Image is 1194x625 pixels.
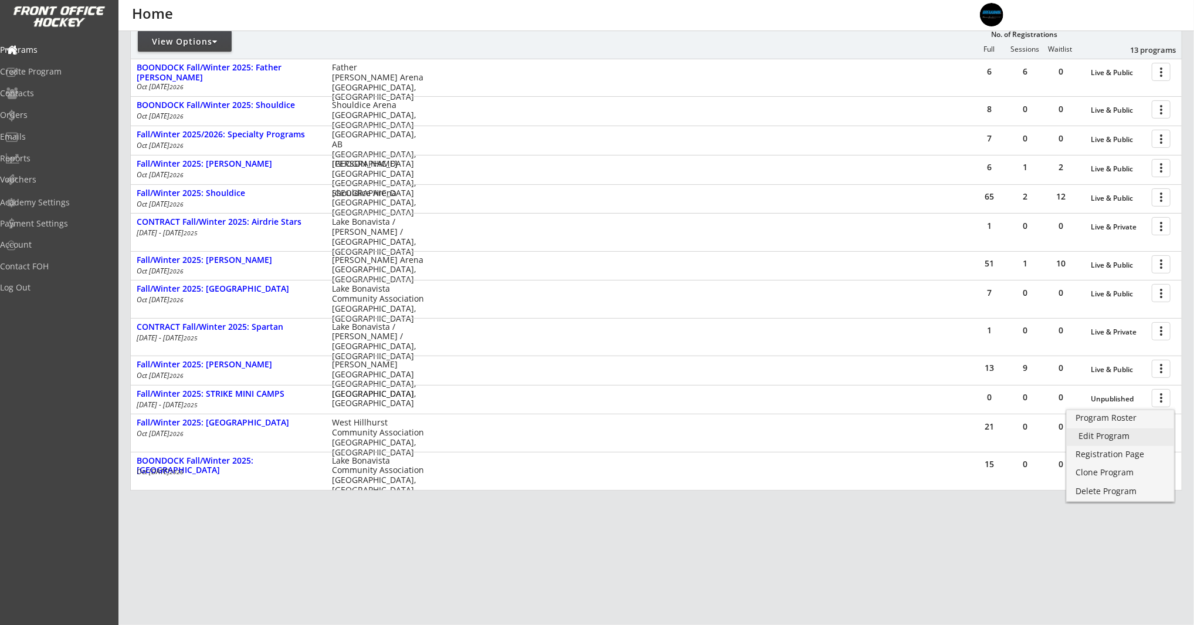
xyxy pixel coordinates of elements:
div: Lake Bonavista Community Association [GEOGRAPHIC_DATA], [GEOGRAPHIC_DATA] [332,284,424,323]
div: Lake Bonavista / [PERSON_NAME] / [GEOGRAPHIC_DATA], [GEOGRAPHIC_DATA] [332,322,424,362]
button: more_vert [1152,130,1171,148]
div: 6 [1008,67,1043,76]
div: 9 [1008,364,1043,372]
div: 13 programs [1115,45,1176,55]
a: Edit Program [1067,428,1174,446]
div: Oct [DATE] [137,201,316,208]
div: Fall/Winter 2025: [PERSON_NAME] [137,159,320,169]
div: Live & Public [1091,194,1146,202]
div: 0 [1008,289,1043,297]
div: Oct [DATE] [137,113,316,120]
div: 0 [1043,393,1078,401]
div: [DATE] - [DATE] [137,401,316,408]
div: CONTRACT Fall/Winter 2025: Airdrie Stars [137,217,320,227]
div: Oct [DATE] [137,171,316,178]
div: [PERSON_NAME] Arena [GEOGRAPHIC_DATA], [GEOGRAPHIC_DATA] [332,255,424,285]
button: more_vert [1152,255,1171,273]
div: [DATE] - [DATE] [137,229,316,237]
div: 0 [1043,326,1078,335]
div: [GEOGRAPHIC_DATA], [GEOGRAPHIC_DATA] [332,389,424,409]
div: Fall/Winter 2025/2026: Specialty Programs [137,130,320,140]
div: Fall/Winter 2025: [PERSON_NAME] [137,360,320,370]
div: [PERSON_NAME][GEOGRAPHIC_DATA] [GEOGRAPHIC_DATA], [GEOGRAPHIC_DATA] [332,159,424,198]
div: 0 [1043,222,1078,230]
div: No. of Registrations [988,31,1061,39]
div: 0 [1008,105,1043,113]
div: Shouldice Arena [GEOGRAPHIC_DATA], [GEOGRAPHIC_DATA] [332,100,424,130]
div: View Options [138,36,232,48]
div: 8 [972,105,1007,113]
em: 2026 [169,171,184,179]
div: Clone Program [1076,468,1165,477]
div: 0 [1043,134,1078,143]
em: 2026 [169,468,184,476]
div: Sessions [1008,45,1043,53]
div: Fall/Winter 2025: STRIKE MINI CAMPS [137,389,320,399]
div: 0 [972,393,1007,401]
em: 2026 [169,371,184,380]
div: Waitlist [1043,45,1078,53]
div: 13 [972,364,1007,372]
div: Oct [DATE] [137,83,316,90]
div: 1 [1008,163,1043,171]
button: more_vert [1152,188,1171,207]
div: Fall/Winter 2025: [GEOGRAPHIC_DATA] [137,284,320,294]
div: Live & Public [1091,136,1146,144]
div: 65 [972,192,1007,201]
em: 2025 [184,401,198,409]
div: Fall/Winter 2025: [GEOGRAPHIC_DATA] [137,418,320,428]
div: CONTRACT Fall/Winter 2025: Spartan [137,322,320,332]
div: Lake Bonavista Community Association [GEOGRAPHIC_DATA], [GEOGRAPHIC_DATA] [332,456,424,495]
div: 0 [1008,222,1043,230]
button: more_vert [1152,360,1171,378]
div: Live & Public [1091,366,1146,374]
div: Oct [DATE] [137,142,316,149]
div: [GEOGRAPHIC_DATA], AB [GEOGRAPHIC_DATA], [GEOGRAPHIC_DATA] [332,130,424,169]
div: Live & Public [1091,165,1146,173]
div: 0 [1008,393,1043,401]
em: 2025 [184,229,198,237]
div: Shouldice Arena [GEOGRAPHIC_DATA], [GEOGRAPHIC_DATA] [332,188,424,218]
div: West Hillhurst Community Association [GEOGRAPHIC_DATA], [GEOGRAPHIC_DATA] [332,418,424,457]
div: Live & Public [1091,106,1146,114]
div: 51 [972,259,1007,268]
em: 2026 [169,267,184,275]
button: more_vert [1152,63,1171,81]
div: 12 [1043,192,1078,201]
div: 7 [972,289,1007,297]
em: 2026 [169,430,184,438]
div: 10 [1043,259,1078,268]
div: 0 [1043,289,1078,297]
div: Oct [DATE] [137,296,316,303]
div: Lake Bonavista / [PERSON_NAME] / [GEOGRAPHIC_DATA], [GEOGRAPHIC_DATA] [332,217,424,256]
div: [PERSON_NAME][GEOGRAPHIC_DATA] [GEOGRAPHIC_DATA], [GEOGRAPHIC_DATA] [332,360,424,399]
button: more_vert [1152,159,1171,177]
div: Unpublished [1091,395,1146,403]
div: 0 [1043,364,1078,372]
button: more_vert [1152,322,1171,340]
div: 15 [972,460,1007,468]
div: 0 [1008,134,1043,143]
div: 2 [1008,192,1043,201]
em: 2026 [169,200,184,208]
div: Live & Public [1091,261,1146,269]
em: 2026 [169,112,184,120]
em: 2026 [169,83,184,91]
div: Registration Page [1076,450,1165,458]
div: 0 [1043,460,1078,468]
div: Live & Private [1091,328,1146,336]
em: 2025 [184,334,198,342]
div: Edit Program [1078,432,1162,440]
button: more_vert [1152,389,1171,407]
a: Program Roster [1067,410,1174,428]
em: 2026 [169,296,184,304]
a: Registration Page [1067,447,1174,464]
div: Full [972,45,1007,53]
div: Program Roster [1076,414,1165,422]
div: BOONDOCK Fall/Winter 2025: Shouldice [137,100,320,110]
div: Oct [DATE] [137,372,316,379]
div: Father [PERSON_NAME] Arena [GEOGRAPHIC_DATA], [GEOGRAPHIC_DATA] [332,63,424,102]
div: BOONDOCK Fall/Winter 2025: Father [PERSON_NAME] [137,63,320,83]
div: 21 [972,423,1007,431]
div: 7 [972,134,1007,143]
